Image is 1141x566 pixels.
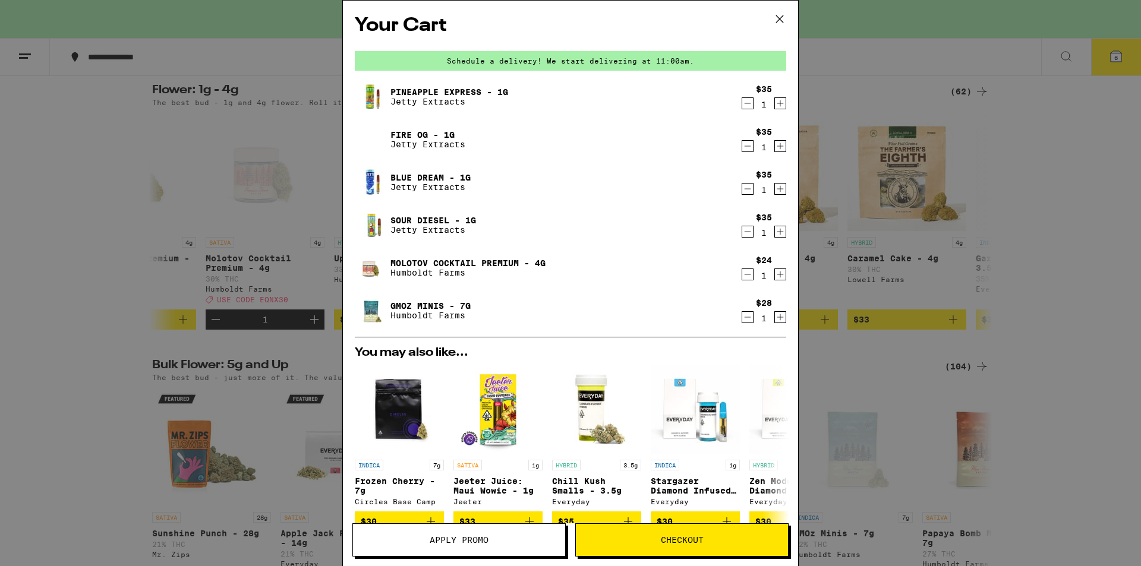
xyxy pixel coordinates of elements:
a: Open page for Chill Kush Smalls - 3.5g from Everyday [552,365,641,511]
button: Increment [774,226,786,238]
a: Fire OG - 1g [390,130,465,140]
div: $35 [756,213,772,222]
button: Checkout [575,523,789,556]
div: $28 [756,298,772,308]
p: Zen Mode OG Diamond Infused - 1g [749,476,839,495]
img: Everyday - Zen Mode OG Diamond Infused - 1g [749,365,839,454]
button: Add to bag [453,511,543,532]
div: $24 [756,255,772,265]
span: Hi. Need any help? [7,8,86,18]
div: $35 [756,127,772,137]
div: Everyday [651,498,740,505]
p: Jetty Extracts [390,140,465,149]
img: Everyday - Stargazer Diamond Infused - 1g [651,365,740,454]
p: Jetty Extracts [390,97,508,106]
button: Add to bag [355,511,444,532]
span: $33 [459,517,475,526]
div: 1 [756,100,772,109]
span: $30 [657,517,673,526]
img: Jeeter - Jeeter Juice: Maui Wowie - 1g [453,365,543,454]
div: 1 [756,143,772,152]
img: Fire OG - 1g [355,123,388,156]
img: Circles Base Camp - Frozen Cherry - 7g [355,365,444,454]
p: INDICA [355,460,383,470]
a: Sour Diesel - 1g [390,216,476,225]
img: Pineapple Express - 1g [355,80,388,113]
a: Molotov Cocktail Premium - 4g [390,258,546,268]
span: Checkout [661,536,704,544]
div: Schedule a delivery! We start delivering at 11:00am. [355,51,786,71]
img: Everyday - Chill Kush Smalls - 3.5g [552,365,641,454]
p: INDICA [651,460,679,470]
span: $30 [361,517,377,526]
p: 3.5g [620,460,641,470]
p: Stargazer Diamond Infused - 1g [651,476,740,495]
button: Decrement [742,97,754,109]
p: 1g [726,460,740,470]
p: 1g [528,460,543,470]
div: 1 [756,271,772,280]
p: Frozen Cherry - 7g [355,476,444,495]
a: Open page for Frozen Cherry - 7g from Circles Base Camp [355,365,444,511]
div: Everyday [749,498,839,505]
img: Blue Dream - 1g [355,166,388,199]
a: Open page for Zen Mode OG Diamond Infused - 1g from Everyday [749,365,839,511]
button: Decrement [742,183,754,195]
div: 1 [756,185,772,195]
button: Increment [774,268,786,280]
a: Blue Dream - 1g [390,173,471,182]
span: Apply Promo [430,536,488,544]
button: Add to bag [749,511,839,532]
button: Decrement [742,268,754,280]
div: $35 [756,84,772,94]
h2: You may also like... [355,347,786,359]
div: Circles Base Camp [355,498,444,505]
p: 7g [430,460,444,470]
p: HYBRID [749,460,778,470]
a: Pineapple Express - 1g [390,87,508,97]
a: GMOz Minis - 7g [390,301,471,311]
button: Increment [774,183,786,195]
a: Open page for Jeeter Juice: Maui Wowie - 1g from Jeeter [453,365,543,511]
p: Humboldt Farms [390,311,471,320]
p: Chill Kush Smalls - 3.5g [552,476,641,495]
p: Humboldt Farms [390,268,546,277]
p: Jetty Extracts [390,182,471,192]
button: Increment [774,311,786,323]
button: Add to bag [651,511,740,532]
button: Decrement [742,311,754,323]
button: Decrement [742,140,754,152]
span: $30 [755,517,771,526]
button: Increment [774,97,786,109]
p: Jeeter Juice: Maui Wowie - 1g [453,476,543,495]
button: Apply Promo [352,523,566,556]
div: 1 [756,228,772,238]
h2: Your Cart [355,12,786,39]
p: HYBRID [552,460,581,470]
img: Sour Diesel - 1g [355,208,388,242]
div: 1 [756,314,772,323]
button: Decrement [742,226,754,238]
span: $35 [558,517,574,526]
p: SATIVA [453,460,482,470]
img: GMOz Minis - 7g [355,294,388,327]
div: Everyday [552,498,641,505]
a: Open page for Stargazer Diamond Infused - 1g from Everyday [651,365,740,511]
button: Increment [774,140,786,152]
button: Add to bag [552,511,641,532]
img: Molotov Cocktail Premium - 4g [355,251,388,284]
p: Jetty Extracts [390,225,476,235]
div: Jeeter [453,498,543,505]
div: $35 [756,170,772,179]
